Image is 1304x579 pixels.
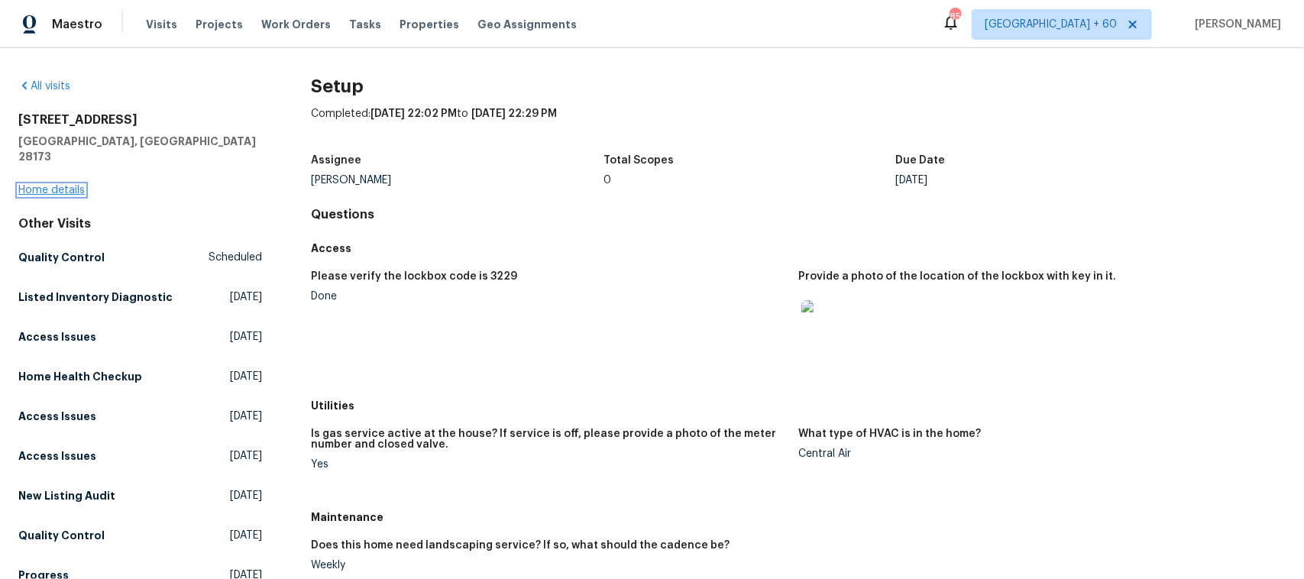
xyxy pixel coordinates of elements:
[311,241,1286,256] h5: Access
[18,185,85,196] a: Home details
[230,369,262,384] span: [DATE]
[311,207,1286,222] h4: Questions
[798,448,1273,459] div: Central Air
[18,216,262,231] div: Other Visits
[196,17,243,32] span: Projects
[311,459,786,470] div: Yes
[798,271,1116,282] h5: Provide a photo of the location of the lockbox with key in it.
[603,155,674,166] h5: Total Scopes
[311,560,786,571] div: Weekly
[261,17,331,32] span: Work Orders
[18,283,262,311] a: Listed Inventory Diagnostic[DATE]
[18,112,262,128] h2: [STREET_ADDRESS]
[230,289,262,305] span: [DATE]
[18,134,262,164] h5: [GEOGRAPHIC_DATA], [GEOGRAPHIC_DATA] 28173
[896,155,946,166] h5: Due Date
[230,448,262,464] span: [DATE]
[311,291,786,302] div: Done
[18,244,262,271] a: Quality ControlScheduled
[349,19,381,30] span: Tasks
[311,155,361,166] h5: Assignee
[18,81,70,92] a: All visits
[18,403,262,430] a: Access Issues[DATE]
[18,522,262,549] a: Quality Control[DATE]
[18,329,96,344] h5: Access Issues
[209,250,262,265] span: Scheduled
[311,540,730,551] h5: Does this home need landscaping service? If so, what should the cadence be?
[230,488,262,503] span: [DATE]
[798,429,981,439] h5: What type of HVAC is in the home?
[985,17,1117,32] span: [GEOGRAPHIC_DATA] + 60
[370,108,457,119] span: [DATE] 22:02 PM
[52,17,102,32] span: Maestro
[471,108,557,119] span: [DATE] 22:29 PM
[311,398,1286,413] h5: Utilities
[230,528,262,543] span: [DATE]
[18,369,142,384] h5: Home Health Checkup
[896,175,1189,186] div: [DATE]
[950,9,960,24] div: 855
[18,363,262,390] a: Home Health Checkup[DATE]
[603,175,896,186] div: 0
[311,271,517,282] h5: Please verify the lockbox code is 3229
[18,482,262,509] a: New Listing Audit[DATE]
[311,79,1286,94] h2: Setup
[311,175,603,186] div: [PERSON_NAME]
[18,409,96,424] h5: Access Issues
[18,442,262,470] a: Access Issues[DATE]
[400,17,459,32] span: Properties
[18,528,105,543] h5: Quality Control
[230,409,262,424] span: [DATE]
[146,17,177,32] span: Visits
[1189,17,1281,32] span: [PERSON_NAME]
[18,289,173,305] h5: Listed Inventory Diagnostic
[18,323,262,351] a: Access Issues[DATE]
[311,509,1286,525] h5: Maintenance
[311,429,786,450] h5: Is gas service active at the house? If service is off, please provide a photo of the meter number...
[18,488,115,503] h5: New Listing Audit
[230,329,262,344] span: [DATE]
[18,448,96,464] h5: Access Issues
[477,17,577,32] span: Geo Assignments
[18,250,105,265] h5: Quality Control
[311,106,1286,146] div: Completed: to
